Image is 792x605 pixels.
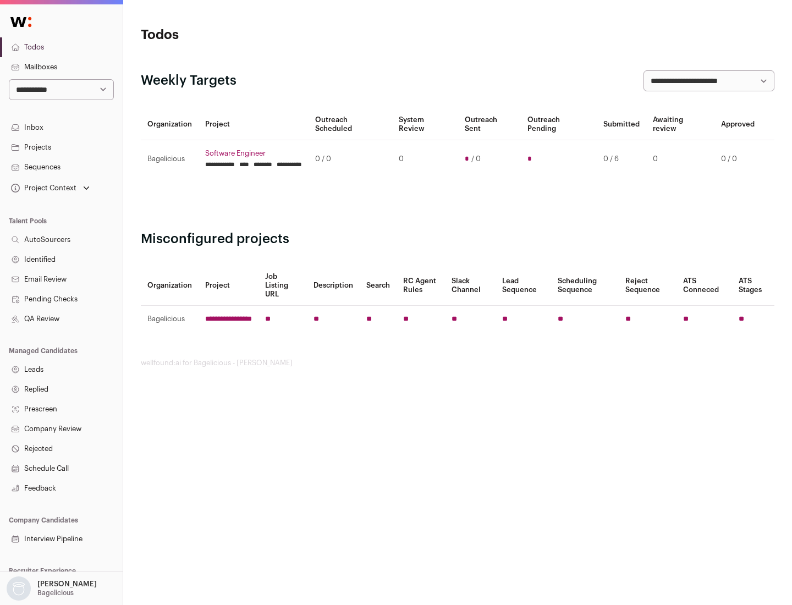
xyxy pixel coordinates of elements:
[205,149,302,158] a: Software Engineer
[37,588,74,597] p: Bagelicious
[521,109,596,140] th: Outreach Pending
[646,109,714,140] th: Awaiting review
[141,230,774,248] h2: Misconfigured projects
[141,140,199,178] td: Bagelicious
[392,140,458,178] td: 0
[397,266,444,306] th: RC Agent Rules
[597,140,646,178] td: 0 / 6
[9,180,92,196] button: Open dropdown
[141,26,352,44] h1: Todos
[732,266,774,306] th: ATS Stages
[597,109,646,140] th: Submitted
[9,184,76,193] div: Project Context
[199,109,309,140] th: Project
[309,140,392,178] td: 0 / 0
[496,266,551,306] th: Lead Sequence
[4,11,37,33] img: Wellfound
[360,266,397,306] th: Search
[7,576,31,601] img: nopic.png
[141,359,774,367] footer: wellfound:ai for Bagelicious - [PERSON_NAME]
[309,109,392,140] th: Outreach Scheduled
[37,580,97,588] p: [PERSON_NAME]
[141,266,199,306] th: Organization
[199,266,258,306] th: Project
[141,306,199,333] td: Bagelicious
[714,109,761,140] th: Approved
[392,109,458,140] th: System Review
[141,72,237,90] h2: Weekly Targets
[676,266,732,306] th: ATS Conneced
[458,109,521,140] th: Outreach Sent
[307,266,360,306] th: Description
[258,266,307,306] th: Job Listing URL
[445,266,496,306] th: Slack Channel
[714,140,761,178] td: 0 / 0
[646,140,714,178] td: 0
[141,109,199,140] th: Organization
[551,266,619,306] th: Scheduling Sequence
[471,155,481,163] span: / 0
[4,576,99,601] button: Open dropdown
[619,266,677,306] th: Reject Sequence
